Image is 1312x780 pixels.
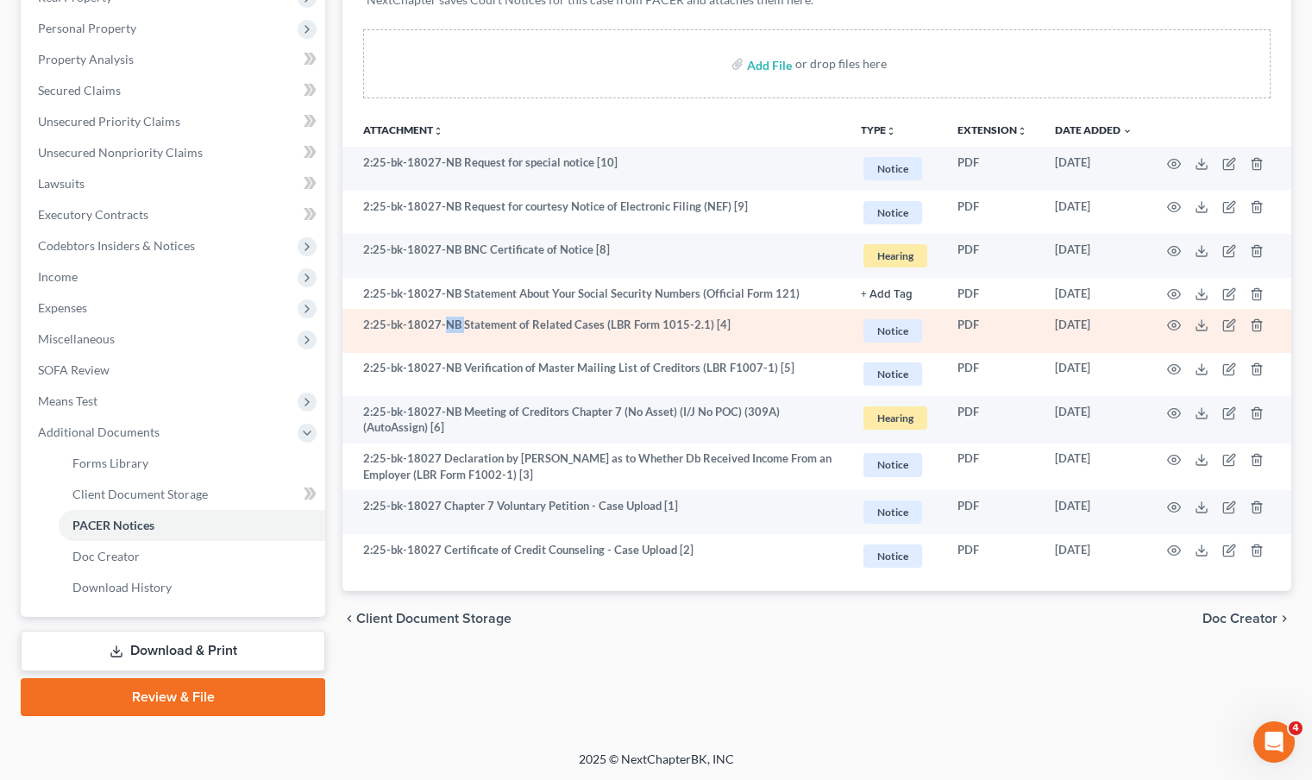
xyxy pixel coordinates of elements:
td: 2:25-bk-18027 Declaration by [PERSON_NAME] as to Whether Db Received Income From an Employer (LBR... [342,443,847,491]
span: Lawsuits [38,176,85,191]
span: Client Document Storage [72,487,208,501]
button: + Add Tag [861,289,913,300]
a: Unsecured Priority Claims [24,106,325,137]
span: Notice [863,544,922,568]
td: PDF [944,278,1041,309]
span: Executory Contracts [38,207,148,222]
td: [DATE] [1041,443,1146,491]
span: Unsecured Priority Claims [38,114,180,129]
a: Notice [861,450,930,479]
a: Lawsuits [24,168,325,199]
td: [DATE] [1041,396,1146,443]
span: Expenses [38,300,87,315]
span: Miscellaneous [38,331,115,346]
td: PDF [944,490,1041,534]
a: Review & File [21,678,325,716]
a: Hearing [861,242,930,270]
span: Notice [863,157,922,180]
span: Means Test [38,393,97,408]
a: Notice [861,360,930,388]
span: Codebtors Insiders & Notices [38,238,195,253]
a: Notice [861,542,930,570]
a: Hearing [861,404,930,432]
span: Personal Property [38,21,136,35]
td: 2:25-bk-18027 Certificate of Credit Counseling - Case Upload [2] [342,534,847,578]
i: unfold_more [433,126,443,136]
td: PDF [944,443,1041,491]
a: Doc Creator [59,541,325,572]
td: PDF [944,309,1041,353]
span: Income [38,269,78,284]
td: [DATE] [1041,490,1146,534]
span: PACER Notices [72,518,154,532]
span: Forms Library [72,456,148,470]
td: PDF [944,234,1041,278]
span: Download History [72,580,172,594]
a: PACER Notices [59,510,325,541]
i: chevron_right [1277,612,1291,626]
span: Additional Documents [38,425,160,439]
i: expand_more [1122,126,1133,136]
td: 2:25-bk-18027-NB Verification of Master Mailing List of Creditors (LBR F1007-1) [5] [342,353,847,397]
a: Forms Library [59,448,325,479]
span: Doc Creator [72,549,140,563]
span: 4 [1289,721,1303,735]
i: chevron_left [342,612,356,626]
span: Notice [863,453,922,476]
td: PDF [944,353,1041,397]
td: [DATE] [1041,534,1146,578]
span: Notice [863,500,922,524]
a: Unsecured Nonpriority Claims [24,137,325,168]
td: PDF [944,191,1041,235]
td: 2:25-bk-18027-NB BNC Certificate of Notice [8] [342,234,847,278]
i: unfold_more [1017,126,1027,136]
a: Date Added expand_more [1055,123,1133,136]
span: Hearing [863,244,927,267]
a: + Add Tag [861,286,930,302]
a: Notice [861,154,930,183]
td: 2:25-bk-18027-NB Statement About Your Social Security Numbers (Official Form 121) [342,278,847,309]
span: Client Document Storage [356,612,512,626]
i: unfold_more [886,126,896,136]
td: [DATE] [1041,278,1146,309]
a: Attachmentunfold_more [363,123,443,136]
td: PDF [944,534,1041,578]
td: [DATE] [1041,147,1146,191]
td: [DATE] [1041,234,1146,278]
span: Property Analysis [38,52,134,66]
a: Property Analysis [24,44,325,75]
a: Notice [861,498,930,526]
a: Notice [861,198,930,227]
td: 2:25-bk-18027-NB Request for special notice [10] [342,147,847,191]
td: [DATE] [1041,309,1146,353]
span: Notice [863,201,922,224]
span: Unsecured Nonpriority Claims [38,145,203,160]
a: Client Document Storage [59,479,325,510]
a: Download History [59,572,325,603]
span: Notice [863,319,922,343]
span: SOFA Review [38,362,110,377]
button: Doc Creator chevron_right [1202,612,1291,626]
span: Doc Creator [1202,612,1277,626]
td: 2:25-bk-18027 Chapter 7 Voluntary Petition - Case Upload [1] [342,490,847,534]
td: 2:25-bk-18027-NB Request for courtesy Notice of Electronic Filing (NEF) [9] [342,191,847,235]
a: Notice [861,317,930,345]
span: Secured Claims [38,83,121,97]
a: Extensionunfold_more [957,123,1027,136]
a: Executory Contracts [24,199,325,230]
td: [DATE] [1041,353,1146,397]
td: PDF [944,396,1041,443]
button: chevron_left Client Document Storage [342,612,512,626]
td: 2:25-bk-18027-NB Meeting of Creditors Chapter 7 (No Asset) (I/J No POC) (309A) (AutoAssign) [6] [342,396,847,443]
a: Download & Print [21,631,325,671]
span: Notice [863,362,922,386]
iframe: Intercom live chat [1253,721,1295,763]
span: Hearing [863,406,927,430]
div: or drop files here [795,55,887,72]
button: TYPEunfold_more [861,125,896,136]
a: Secured Claims [24,75,325,106]
td: [DATE] [1041,191,1146,235]
td: 2:25-bk-18027-NB Statement of Related Cases (LBR Form 1015-2.1) [4] [342,309,847,353]
td: PDF [944,147,1041,191]
a: SOFA Review [24,355,325,386]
